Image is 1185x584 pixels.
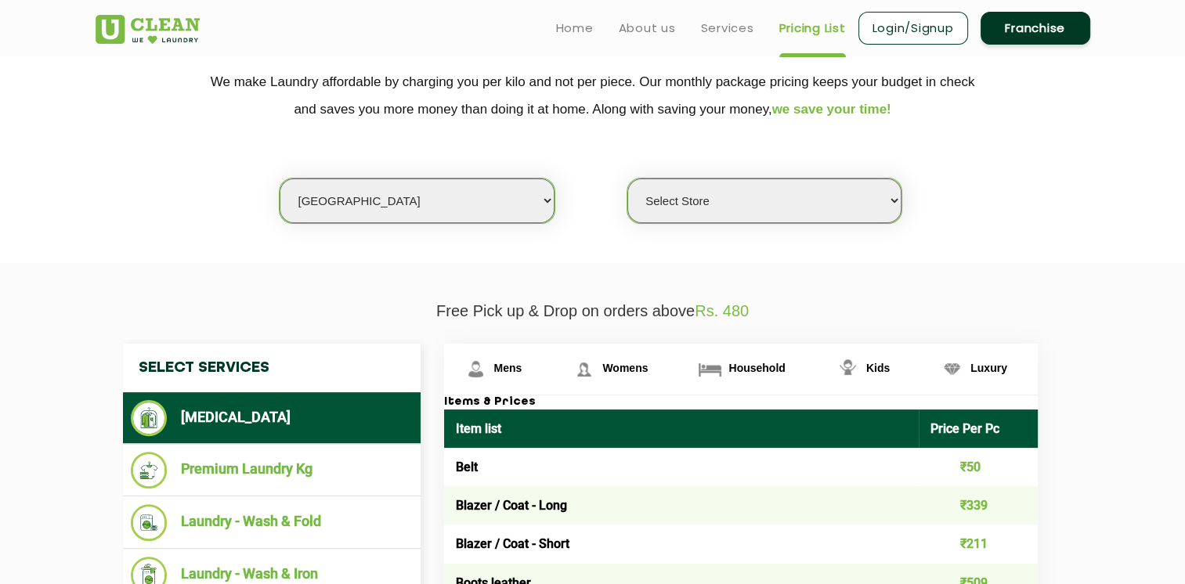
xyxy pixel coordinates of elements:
a: Pricing List [779,19,846,38]
th: Item list [444,409,919,448]
span: we save your time! [772,102,891,117]
td: Belt [444,448,919,486]
span: Kids [866,362,890,374]
a: Services [701,19,754,38]
a: Home [556,19,594,38]
a: Login/Signup [858,12,968,45]
td: ₹50 [919,448,1038,486]
img: Mens [462,355,490,383]
img: Laundry - Wash & Fold [131,504,168,541]
span: Rs. 480 [695,302,749,319]
img: UClean Laundry and Dry Cleaning [96,15,200,44]
li: [MEDICAL_DATA] [131,400,413,436]
p: Free Pick up & Drop on orders above [96,302,1090,320]
td: Blazer / Coat - Short [444,525,919,563]
th: Price Per Pc [919,409,1038,448]
img: Household [696,355,724,383]
img: Dry Cleaning [131,400,168,436]
a: About us [619,19,676,38]
h3: Items & Prices [444,395,1038,409]
p: We make Laundry affordable by charging you per kilo and not per piece. Our monthly package pricin... [96,68,1090,123]
span: Household [728,362,785,374]
li: Premium Laundry Kg [131,452,413,488]
img: Luxury [938,355,966,383]
h4: Select Services [123,344,421,392]
a: Franchise [981,12,1090,45]
li: Laundry - Wash & Fold [131,504,413,541]
span: Womens [602,362,648,374]
span: Luxury [970,362,1007,374]
span: Mens [494,362,522,374]
img: Kids [834,355,862,383]
td: ₹211 [919,525,1038,563]
td: ₹339 [919,486,1038,525]
td: Blazer / Coat - Long [444,486,919,525]
img: Womens [570,355,598,383]
img: Premium Laundry Kg [131,452,168,488]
